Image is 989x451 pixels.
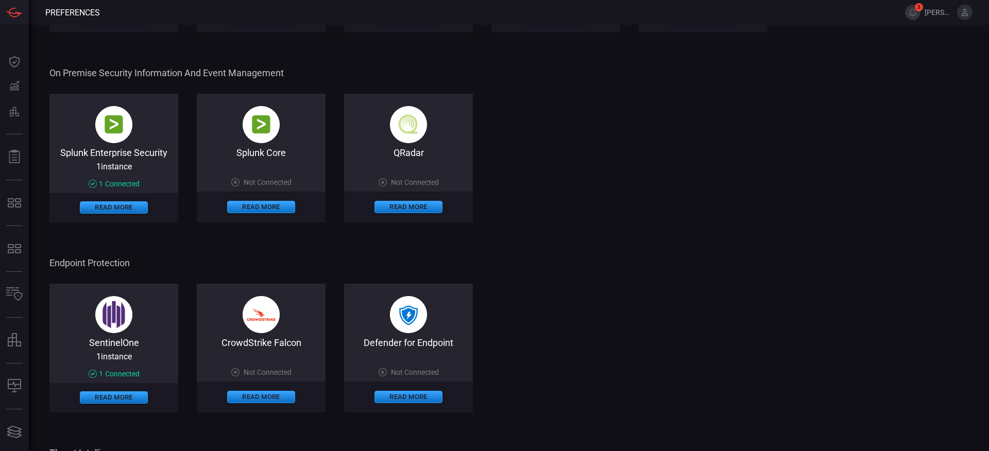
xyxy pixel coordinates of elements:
[105,180,140,188] span: Connected
[96,352,132,361] span: 1 instance
[374,201,442,213] button: Read More
[243,106,280,143] img: splunk-B-AX9-PE.png
[925,8,953,16] span: [PERSON_NAME].vermaak
[390,296,427,333] img: microsoft_defender-D-kA0Dc-.png
[105,370,140,378] span: Connected
[2,236,27,261] button: MITRE - Detection Posture
[391,368,439,376] span: Not Connected
[2,190,27,215] button: MITRE - Exposures
[2,49,27,74] button: Dashboard
[227,201,295,213] button: Read More
[244,178,292,186] span: Not Connected
[49,337,178,348] div: SentinelOne
[2,282,27,307] button: Inventory
[80,201,148,214] button: Read More
[2,328,27,353] button: assets
[390,106,427,143] img: qradar_on_cloud-CqUPbAk2.png
[227,391,295,403] button: Read More
[2,374,27,398] button: Compliance Monitoring
[391,178,439,186] span: Not Connected
[80,391,148,404] button: Read More
[2,145,27,169] button: Reports
[197,147,326,158] div: Splunk Core
[95,296,132,333] img: +bscTp9dhMAifCPgoeBufu1kJw25MVDKAsrMEYA2Q1YP9BuOQQzFIBsEMBp+XnP4PZAMGeqUvOIsAAAAASUVORK5CYII=
[915,3,923,11] span: 3
[49,67,966,78] span: On Premise Security Information and Event Management
[2,420,27,444] button: Cards
[89,180,140,188] div: 1
[2,74,27,99] button: Detections
[89,370,140,378] div: 1
[244,368,292,376] span: Not Connected
[243,296,280,333] img: crowdstrike_falcon-DF2rzYKc.png
[344,337,473,348] div: Defender for Endpoint
[45,8,100,18] span: Preferences
[344,147,473,158] div: QRadar
[197,337,326,348] div: CrowdStrike Falcon
[49,147,178,158] div: Splunk Enterprise Security
[905,5,920,20] button: 3
[49,257,966,268] span: Endpoint Protection
[374,391,442,403] button: Read More
[95,106,132,143] img: splunk-B-AX9-PE.png
[96,162,132,171] span: 1 instance
[2,99,27,124] button: Preventions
